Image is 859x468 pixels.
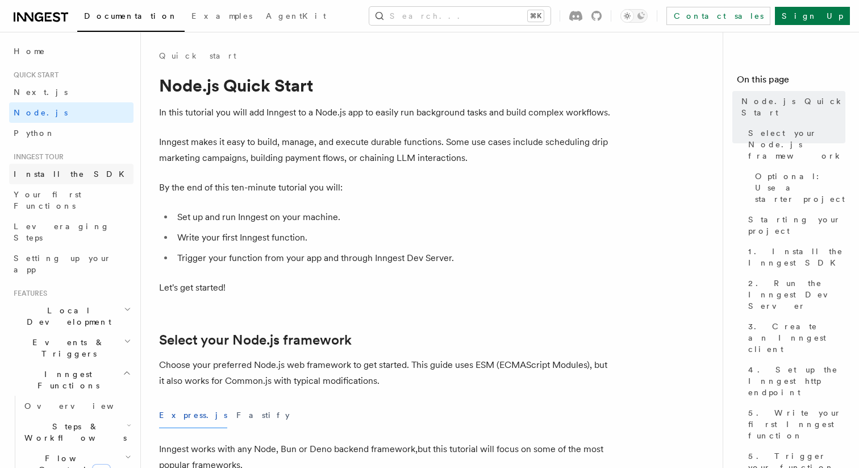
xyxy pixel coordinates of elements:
[159,134,614,166] p: Inngest makes it easy to build, manage, and execute durable functions. Some use cases include sch...
[159,332,352,348] a: Select your Node.js framework
[14,129,55,138] span: Python
[9,305,124,328] span: Local Development
[748,321,845,355] span: 3. Create an Inngest client
[159,75,614,96] h1: Node.js Quick Start
[755,171,845,205] span: Optional: Use a starter project
[737,73,845,91] h4: On this page
[9,368,123,391] span: Inngest Functions
[14,108,68,117] span: Node.js
[20,421,127,444] span: Steps & Workflows
[9,102,134,123] a: Node.js
[737,91,845,123] a: Node.js Quick Start
[84,11,178,20] span: Documentation
[9,152,64,161] span: Inngest tour
[741,96,845,118] span: Node.js Quick Start
[9,248,134,280] a: Setting up your app
[9,300,134,332] button: Local Development
[748,246,845,268] span: 1. Install the Inngest SDK
[748,214,845,237] span: Starting your project
[191,11,252,20] span: Examples
[236,403,290,428] button: Fastify
[748,407,845,441] span: 5. Write your first Inngest function
[9,184,134,216] a: Your first Functions
[744,403,845,446] a: 5. Write your first Inngest function
[159,403,227,428] button: Express.js
[744,359,845,403] a: 4. Set up the Inngest http endpoint
[174,230,614,246] li: Write your first Inngest function.
[9,82,134,102] a: Next.js
[744,316,845,359] a: 3. Create an Inngest client
[750,166,845,209] a: Optional: Use a starter project
[666,7,770,25] a: Contact sales
[748,364,845,398] span: 4. Set up the Inngest http endpoint
[9,164,134,184] a: Install the SDK
[744,123,845,166] a: Select your Node.js framework
[744,273,845,316] a: 2. Run the Inngest Dev Server
[369,7,551,25] button: Search...⌘K
[528,10,544,22] kbd: ⌘K
[159,357,614,389] p: Choose your preferred Node.js web framework to get started. This guide uses ESM (ECMAScript Modul...
[259,3,333,31] a: AgentKit
[77,3,185,32] a: Documentation
[14,45,45,57] span: Home
[20,416,134,448] button: Steps & Workflows
[748,278,845,312] span: 2. Run the Inngest Dev Server
[744,241,845,273] a: 1. Install the Inngest SDK
[266,11,326,20] span: AgentKit
[9,289,47,298] span: Features
[9,41,134,61] a: Home
[14,222,110,242] span: Leveraging Steps
[14,254,111,274] span: Setting up your app
[9,216,134,248] a: Leveraging Steps
[748,127,845,161] span: Select your Node.js framework
[159,105,614,121] p: In this tutorial you will add Inngest to a Node.js app to easily run background tasks and build c...
[9,332,134,364] button: Events & Triggers
[14,169,131,179] span: Install the SDK
[159,180,614,196] p: By the end of this ten-minute tutorial you will:
[14,190,81,210] span: Your first Functions
[775,7,850,25] a: Sign Up
[174,250,614,266] li: Trigger your function from your app and through Inngest Dev Server.
[9,337,124,359] span: Events & Triggers
[174,209,614,225] li: Set up and run Inngest on your machine.
[9,364,134,396] button: Inngest Functions
[185,3,259,31] a: Examples
[620,9,648,23] button: Toggle dark mode
[9,71,59,80] span: Quick start
[9,123,134,143] a: Python
[14,88,68,97] span: Next.js
[24,401,141,411] span: Overview
[159,50,236,61] a: Quick start
[159,280,614,296] p: Let's get started!
[20,396,134,416] a: Overview
[744,209,845,241] a: Starting your project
